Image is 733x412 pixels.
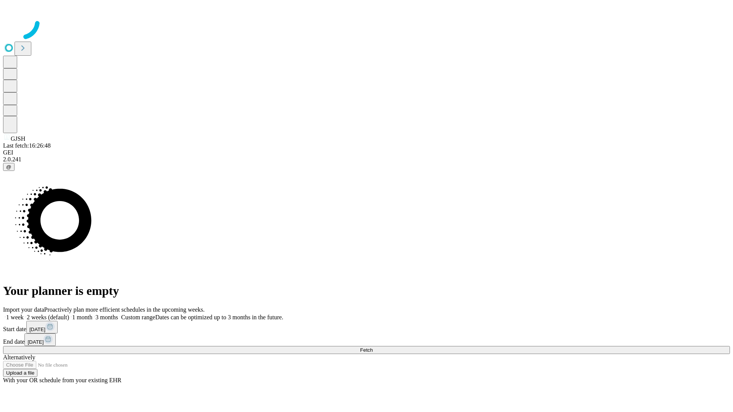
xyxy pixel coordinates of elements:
[3,354,35,360] span: Alternatively
[3,142,51,149] span: Last fetch: 16:26:48
[3,149,730,156] div: GEI
[3,369,37,377] button: Upload a file
[6,164,11,170] span: @
[27,314,69,320] span: 2 weeks (default)
[11,135,25,142] span: GJSH
[6,314,24,320] span: 1 week
[121,314,155,320] span: Custom range
[3,333,730,346] div: End date
[360,347,373,353] span: Fetch
[3,163,15,171] button: @
[26,321,58,333] button: [DATE]
[24,333,56,346] button: [DATE]
[29,327,45,332] span: [DATE]
[3,377,121,383] span: With your OR schedule from your existing EHR
[3,284,730,298] h1: Your planner is empty
[72,314,92,320] span: 1 month
[3,156,730,163] div: 2.0.241
[3,346,730,354] button: Fetch
[95,314,118,320] span: 3 months
[3,321,730,333] div: Start date
[155,314,283,320] span: Dates can be optimized up to 3 months in the future.
[3,306,44,313] span: Import your data
[27,339,44,345] span: [DATE]
[44,306,205,313] span: Proactively plan more efficient schedules in the upcoming weeks.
